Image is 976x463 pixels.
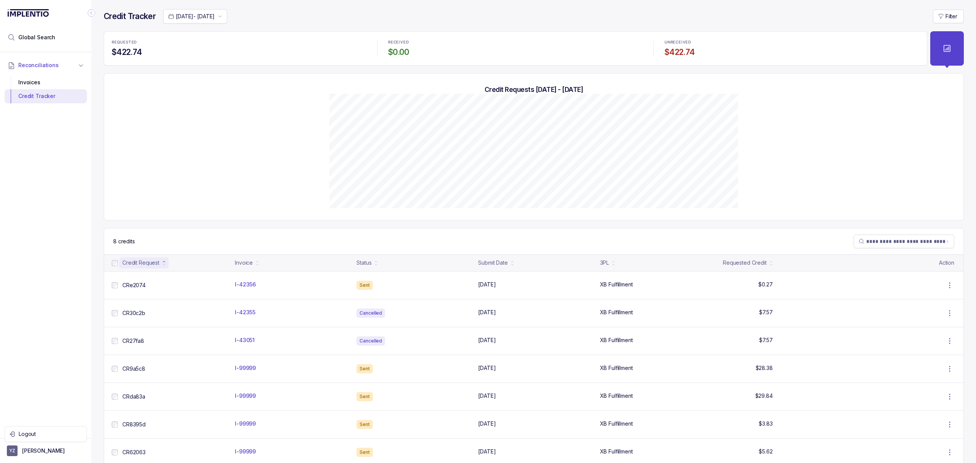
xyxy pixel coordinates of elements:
[478,336,496,344] p: [DATE]
[356,309,385,318] div: Cancelled
[600,309,633,316] p: XB Fulfillment
[122,393,145,400] p: CRda83a
[235,364,256,372] p: I-99999
[356,259,371,267] div: Status
[388,47,643,58] h4: $0.00
[112,47,366,58] h4: $422.74
[478,392,496,400] p: [DATE]
[107,35,371,62] li: Statistic REQUESTED
[176,13,215,20] p: [DATE] - [DATE]
[104,31,927,66] ul: Statistic Highlights
[478,420,496,428] p: [DATE]
[122,337,144,345] p: CR27fa8
[235,336,255,344] p: I-43051
[759,420,772,428] p: $3.83
[600,336,633,344] p: XB Fulfillment
[11,89,81,103] div: Credit Tracker
[163,9,227,24] button: Date Range Picker
[116,85,951,94] h5: Credit Requests [DATE] - [DATE]
[478,281,496,288] p: [DATE]
[122,309,145,317] p: CR30c2b
[356,448,373,457] div: Sent
[112,338,118,344] input: checkbox-checkbox-all
[660,35,924,62] li: Statistic UNRECEIVED
[87,8,96,18] div: Collapse Icon
[18,61,59,69] span: Reconciliations
[758,281,772,288] p: $0.27
[478,448,496,455] p: [DATE]
[600,392,633,400] p: XB Fulfillment
[933,10,964,23] button: Filter
[723,259,767,267] div: Requested Credit
[356,420,373,429] div: Sent
[7,445,18,456] span: User initials
[759,309,772,316] p: $7.57
[112,260,118,266] input: checkbox-checkbox-all
[122,449,146,456] p: CR62063
[665,40,691,45] p: UNRECEIVED
[235,392,256,400] p: I-99999
[759,448,772,455] p: $5.62
[18,34,55,41] span: Global Search
[104,11,156,22] h4: Credit Tracker
[600,448,633,455] p: XB Fulfillment
[756,364,773,372] p: $28.38
[388,40,409,45] p: RECEIVED
[235,420,256,428] p: I-99999
[7,445,85,456] button: User initials[PERSON_NAME]
[112,366,118,372] input: checkbox-checkbox-all
[600,259,609,267] div: 3PL
[478,364,496,372] p: [DATE]
[600,364,633,372] p: XB Fulfillment
[356,281,373,290] div: Sent
[759,336,772,344] p: $7.57
[478,259,507,267] div: Submit Date
[112,40,137,45] p: REQUESTED
[939,259,954,267] p: Action
[113,238,135,245] div: Remaining page entries
[112,421,118,428] input: checkbox-checkbox-all
[112,394,118,400] input: checkbox-checkbox-all
[854,235,954,248] search: Table Search Bar
[356,336,385,346] div: Cancelled
[235,448,256,455] p: I-99999
[5,57,87,74] button: Reconciliations
[235,259,253,267] div: Invoice
[19,430,82,438] p: Logout
[112,282,118,288] input: checkbox-checkbox-all
[235,281,256,288] p: I-42356
[235,309,255,316] p: I-42355
[600,420,633,428] p: XB Fulfillment
[168,13,215,20] search: Date Range Picker
[5,74,87,105] div: Reconciliations
[11,76,81,89] div: Invoices
[112,310,118,316] input: checkbox-checkbox-all
[122,259,159,267] div: Credit Request
[755,392,773,400] p: $29.84
[945,13,957,20] p: Filter
[600,281,633,288] p: XB Fulfillment
[665,47,919,58] h4: $422.74
[104,228,963,254] nav: Table Control
[122,365,145,373] p: CR9a5c8
[122,281,146,289] p: CRe2074
[478,309,496,316] p: [DATE]
[356,392,373,401] div: Sent
[122,421,146,428] p: CR8395d
[384,35,647,62] li: Statistic RECEIVED
[112,449,118,455] input: checkbox-checkbox-all
[22,447,65,455] p: [PERSON_NAME]
[356,364,373,373] div: Sent
[113,238,135,245] p: 8 credits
